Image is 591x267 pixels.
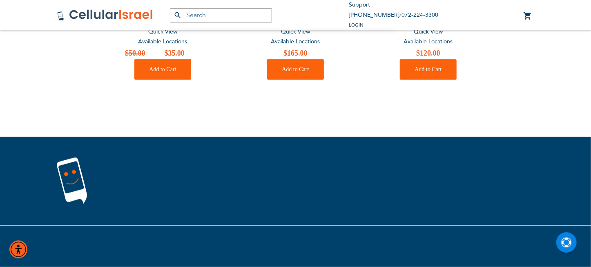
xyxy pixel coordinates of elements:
[170,8,272,22] input: Search
[9,240,27,258] div: Accessibility Menu
[390,27,466,37] a: Quick View
[416,49,440,57] span: $120.00
[400,59,456,80] button: Add to Cart
[281,28,310,36] span: Quick View
[149,66,176,72] span: Add to Cart
[267,59,323,80] button: Add to Cart
[282,66,309,72] span: Add to Cart
[404,38,453,45] a: Available Locations
[148,28,177,36] span: Quick View
[57,9,154,21] img: Cellular Israel
[349,10,438,20] li: /
[138,38,187,45] a: Available Locations
[271,38,320,45] a: Available Locations
[125,27,201,37] a: Quick View
[125,49,145,57] span: $50.00
[414,28,443,36] span: Quick View
[134,59,191,80] button: Add to Cart
[283,49,308,57] span: $165.00
[401,11,438,19] a: 072-224-3300
[258,27,333,37] a: Quick View
[415,66,442,72] span: Add to Cart
[349,1,370,9] a: Support
[258,47,333,59] a: $165.00
[349,11,399,19] a: [PHONE_NUMBER]
[390,47,466,59] a: $120.00
[165,49,185,57] span: $35.00
[349,22,364,28] span: Login
[125,47,201,59] a: $35.00 $50.00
